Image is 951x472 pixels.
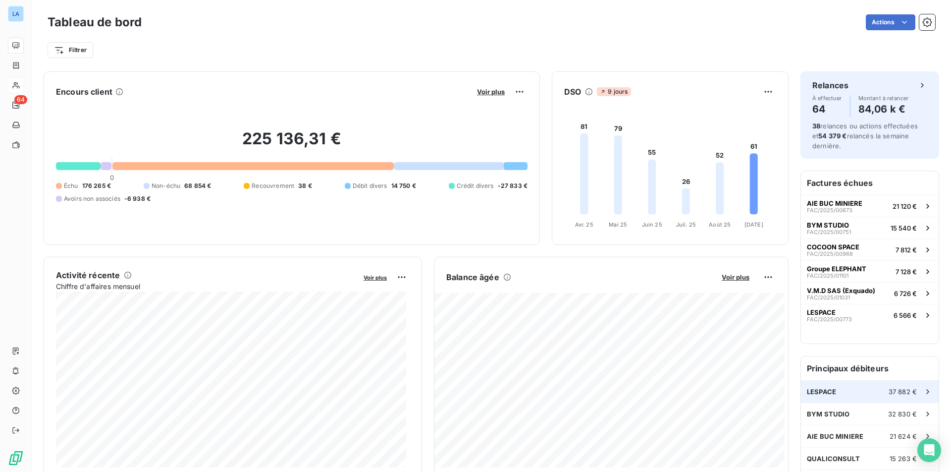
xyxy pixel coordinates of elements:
[894,290,917,297] span: 6 726 €
[890,455,917,463] span: 15 263 €
[807,388,836,396] span: LESPACE
[812,101,842,117] h4: 64
[893,202,917,210] span: 21 120 €
[812,122,918,150] span: relances ou actions effectuées et relancés la semaine dernière.
[719,273,752,282] button: Voir plus
[14,95,27,104] span: 64
[807,265,866,273] span: Groupe ELEPHANT
[56,86,112,98] h6: Encours client
[477,88,505,96] span: Voir plus
[807,251,853,257] span: FAC/2025/00968
[858,101,909,117] h4: 84,06 k €
[807,243,859,251] span: COCOON SPACE
[801,260,939,282] button: Groupe ELEPHANTFAC/2025/011017 128 €
[896,246,917,254] span: 7 812 €
[364,274,387,281] span: Voir plus
[801,238,939,260] button: COCOON SPACEFAC/2025/009687 812 €
[722,273,749,281] span: Voir plus
[446,271,499,283] h6: Balance âgée
[124,194,151,203] span: -6 938 €
[818,132,846,140] span: 54 379 €
[812,122,820,130] span: 38
[82,181,111,190] span: 176 265 €
[8,6,24,22] div: LA
[812,95,842,101] span: À effectuer
[866,14,915,30] button: Actions
[891,224,917,232] span: 15 540 €
[889,388,917,396] span: 37 882 €
[56,269,120,281] h6: Activité récente
[917,438,941,462] div: Open Intercom Messenger
[110,174,114,181] span: 0
[56,129,528,159] h2: 225 136,31 €
[807,221,849,229] span: BYM STUDIO
[858,95,909,101] span: Montant à relancer
[709,221,731,228] tspan: Août 25
[894,311,917,319] span: 6 566 €
[807,207,852,213] span: FAC/2025/00673
[888,410,917,418] span: 32 830 €
[807,308,836,316] span: LESPACE
[298,181,312,190] span: 38 €
[744,221,763,228] tspan: [DATE]
[642,221,662,228] tspan: Juin 25
[807,273,848,279] span: FAC/2025/01101
[474,87,508,96] button: Voir plus
[575,221,593,228] tspan: Avr. 25
[807,432,863,440] span: AIE BUC MINIERE
[807,229,851,235] span: FAC/2025/00751
[890,432,917,440] span: 21 624 €
[812,79,848,91] h6: Relances
[498,181,528,190] span: -27 833 €
[801,282,939,304] button: V.M.D SAS (Exquado)FAC/2025/010316 726 €
[184,181,211,190] span: 68 854 €
[252,181,294,190] span: Recouvrement
[801,356,939,380] h6: Principaux débiteurs
[8,450,24,466] img: Logo LeanPay
[353,181,387,190] span: Débit divers
[807,295,850,300] span: FAC/2025/01031
[807,455,860,463] span: QUALICONSULT
[801,195,939,217] button: AIE BUC MINIEREFAC/2025/0067321 120 €
[361,273,390,282] button: Voir plus
[48,42,93,58] button: Filtrer
[152,181,180,190] span: Non-échu
[807,316,852,322] span: FAC/2025/00773
[801,304,939,326] button: LESPACEFAC/2025/007736 566 €
[807,287,875,295] span: V.M.D SAS (Exquado)
[609,221,627,228] tspan: Mai 25
[801,217,939,238] button: BYM STUDIOFAC/2025/0075115 540 €
[391,181,416,190] span: 14 750 €
[64,194,120,203] span: Avoirs non associés
[564,86,581,98] h6: DSO
[807,199,862,207] span: AIE BUC MINIERE
[48,13,142,31] h3: Tableau de bord
[676,221,696,228] tspan: Juil. 25
[457,181,494,190] span: Crédit divers
[807,410,850,418] span: BYM STUDIO
[64,181,78,190] span: Échu
[597,87,631,96] span: 9 jours
[801,171,939,195] h6: Factures échues
[896,268,917,276] span: 7 128 €
[56,281,357,292] span: Chiffre d'affaires mensuel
